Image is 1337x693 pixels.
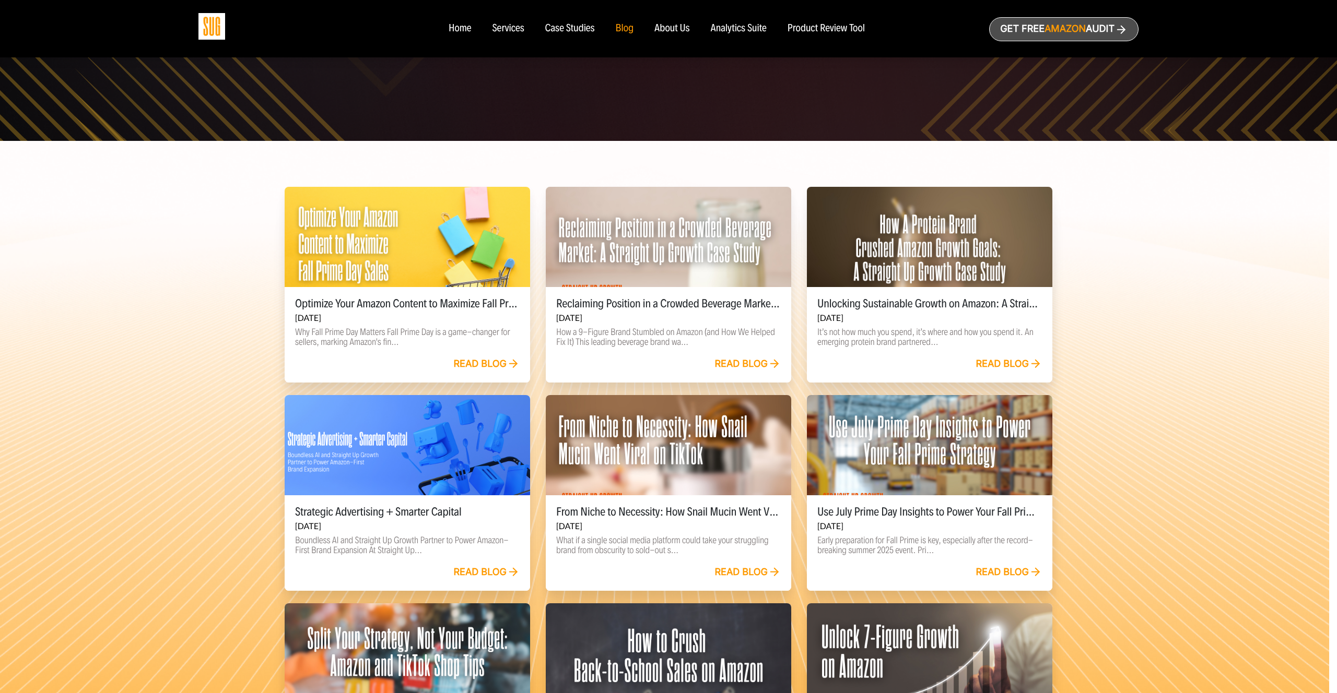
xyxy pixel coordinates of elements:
[714,359,781,370] div: Read blog
[788,23,865,34] a: Product Review Tool
[556,297,781,310] h5: Reclaiming Position in a Crowded Beverage Market: A Straight Up Growth Case Study
[453,359,520,370] div: Read blog
[556,521,781,531] h6: [DATE]
[295,297,520,310] h5: Optimize Your Amazon Content to Maximize Fall Prime Day Sales
[556,313,781,323] h6: [DATE]
[616,23,634,34] a: Blog
[492,23,524,34] a: Services
[546,187,791,383] a: Reclaiming Position in a Crowded Beverage Market: A Straight Up Growth Case Study [DATE] How a 9-...
[714,567,781,578] div: Read blog
[817,313,1042,323] h6: [DATE]
[556,535,781,555] p: What if a single social media platform could take your struggling brand from obscurity to sold-ou...
[1045,23,1086,34] span: Amazon
[285,395,530,591] a: Strategic Advertising + Smarter Capital [DATE] Boundless AI and Straight Up Growth Partner to Pow...
[285,187,530,383] a: Optimize Your Amazon Content to Maximize Fall Prime Day Sales [DATE] Why Fall Prime Day Matters F...
[817,297,1042,310] h5: Unlocking Sustainable Growth on Amazon: A Straight Up Growth Case Study
[817,327,1042,347] p: It’s not how much you spend, it’s where and how you spend it. An emerging protein brand partnered...
[295,506,520,518] h5: Strategic Advertising + Smarter Capital
[295,521,520,531] h6: [DATE]
[817,521,1042,531] h6: [DATE]
[976,567,1042,578] div: Read blog
[295,535,520,555] p: Boundless AI and Straight Up Growth Partner to Power Amazon-First Brand Expansion At Straight Up...
[546,395,791,591] a: From Niche to Necessity: How Snail Mucin Went Viral on TikTok [DATE] What if a single social medi...
[449,23,471,34] a: Home
[711,23,767,34] a: Analytics Suite
[817,506,1042,518] h5: Use July Prime Day Insights to Power Your Fall Prime Strategy
[556,327,781,347] p: How a 9-Figure Brand Stumbled on Amazon (and How We Helped Fix It) This leading beverage brand wa...
[295,327,520,347] p: Why Fall Prime Day Matters Fall Prime Day is a game-changer for sellers, marking Amazon's fin...
[817,535,1042,555] p: Early preparation for Fall Prime is key, especially after the record-breaking summer 2025 event. ...
[989,17,1139,41] a: Get freeAmazonAudit
[976,359,1042,370] div: Read blog
[556,506,781,518] h5: From Niche to Necessity: How Snail Mucin Went Viral on TikTok
[198,13,225,40] img: Sug
[453,567,520,578] div: Read blog
[654,23,690,34] a: About Us
[807,187,1052,383] a: Unlocking Sustainable Growth on Amazon: A Straight Up Growth Case Study [DATE] It’s not how much ...
[295,313,520,323] h6: [DATE]
[807,395,1052,591] a: Use July Prime Day Insights to Power Your Fall Prime Strategy [DATE] Early preparation for Fall P...
[545,23,595,34] a: Case Studies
